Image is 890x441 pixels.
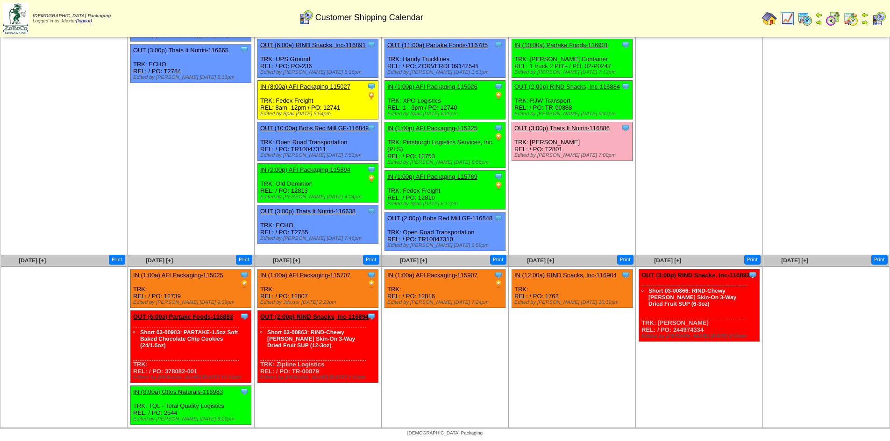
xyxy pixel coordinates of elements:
[236,255,252,265] button: Print
[76,19,92,24] a: (logout)
[258,164,378,203] div: TRK: Old Dominion REL: / PO: 12813
[514,300,632,305] div: Edited by [PERSON_NAME] [DATE] 10:19pm
[385,81,506,119] div: TRK: XPO Logistics REL: 1 - 3pm / PO: 12740
[385,39,506,78] div: TRK: Handy Trucklines REL: / PO: ZORVERDE091425-B
[315,13,423,22] span: Customer Shipping Calendar
[3,3,28,34] img: zoroco-logo-small.webp
[131,269,251,308] div: TRK: REL: / PO: 12739
[494,123,503,133] img: Tooltip
[367,174,376,183] img: PO
[797,11,812,26] img: calendarprod.gif
[514,83,620,90] a: OUT (2:00p) RIND Snacks, Inc-116884
[494,213,503,223] img: Tooltip
[512,81,633,119] div: TRK: RJW Transport REL: / PO: TR-00888
[240,45,249,54] img: Tooltip
[258,205,378,244] div: TRK: ECHO REL: / PO: T2755
[133,300,251,305] div: Edited by [PERSON_NAME] [DATE] 9:39pm
[514,153,632,158] div: Edited by [PERSON_NAME] [DATE] 7:09pm
[19,257,46,264] a: [DATE] [+]
[781,257,808,264] a: [DATE] [+]
[260,70,378,75] div: Edited by [PERSON_NAME] [DATE] 6:36pm
[527,257,554,264] a: [DATE] [+]
[367,91,376,100] img: PO
[240,280,249,289] img: PO
[260,236,378,241] div: Edited by [PERSON_NAME] [DATE] 7:46pm
[744,255,761,265] button: Print
[367,206,376,216] img: Tooltip
[871,255,888,265] button: Print
[400,257,427,264] span: [DATE] [+]
[385,122,506,168] div: TRK: Pittsburgh Logistics Services, Inc. (PLS) REL: / PO: 12753
[387,160,505,165] div: Edited by [PERSON_NAME] [DATE] 5:56pm
[131,44,251,83] div: TRK: ECHO REL: / PO: T2784
[260,300,378,305] div: Edited by Jdexter [DATE] 2:29pm
[385,269,506,308] div: TRK: REL: / PO: 12816
[648,287,736,307] a: Short 03-00866: RIND-Chewy [PERSON_NAME] Skin-On 3-Way Dried Fruit SUP (6-3oz)
[621,123,630,133] img: Tooltip
[387,83,477,90] a: IN (1:00p) AFI Packaging-115026
[131,311,251,383] div: TRK: REL: / PO: 378082-001
[260,42,366,49] a: OUT (6:00a) RIND Snacks, Inc-116891
[367,312,376,321] img: Tooltip
[641,272,750,279] a: OUT (3:00p) RIND Snacks, Inc-116893
[387,125,477,132] a: IN (1:00p) AFI Packaging-115325
[514,70,632,75] div: Edited by [PERSON_NAME] [DATE] 7:12pm
[363,255,379,265] button: Print
[494,82,503,91] img: Tooltip
[260,125,369,132] a: OUT (10:00a) Bobs Red Mill GF-116849
[240,270,249,280] img: Tooltip
[260,83,350,90] a: IN (8:00a) AFI Packaging-115027
[240,312,249,321] img: Tooltip
[494,280,503,289] img: PO
[514,272,617,279] a: IN (12:00a) RIND Snacks, Inc-116904
[621,82,630,91] img: Tooltip
[815,19,823,26] img: arrowright.gif
[146,257,173,264] span: [DATE] [+]
[260,313,369,320] a: OUT (2:00p) RIND Snacks, Inc-116894
[260,153,378,158] div: Edited by [PERSON_NAME] [DATE] 7:53pm
[258,311,378,383] div: TRK: Zipline Logistics REL: / PO: TR-00879
[140,329,238,349] a: Short 03-00903: PARTAKE-1.5oz Soft Baked Chocolate Chip Cookies (24/1.5oz)
[861,11,869,19] img: arrowleft.gif
[514,111,632,117] div: Edited by [PERSON_NAME] [DATE] 6:47pm
[387,243,505,248] div: Edited by [PERSON_NAME] [DATE] 3:59pm
[260,208,356,215] a: OUT (3:00p) Thats It Nutriti-116638
[267,329,355,349] a: Short 03-00863: RIND-Chewy [PERSON_NAME] Skin-On 3-Way Dried Fruit SUP (12-3oz)
[654,257,681,264] a: [DATE] [+]
[33,14,111,19] span: [DEMOGRAPHIC_DATA] Packaging
[617,255,634,265] button: Print
[387,173,477,180] a: IN (1:00p) AFI Packaging-115769
[109,255,125,265] button: Print
[131,386,251,425] div: TRK: TQL - Total Quality Logistics REL: / PO: 2544
[367,40,376,49] img: Tooltip
[494,181,503,190] img: PO
[133,75,251,80] div: Edited by [PERSON_NAME] [DATE] 5:11pm
[494,133,503,142] img: PO
[843,11,858,26] img: calendarinout.gif
[494,40,503,49] img: Tooltip
[133,47,228,54] a: OUT (3:00p) Thats It Nutriti-116665
[861,19,869,26] img: arrowright.gif
[621,40,630,49] img: Tooltip
[133,375,251,380] div: Edited by [PERSON_NAME] [DATE] 12:00am
[367,165,376,174] img: Tooltip
[639,269,760,342] div: TRK: [PERSON_NAME] REL: / PO: 244974334
[748,270,757,280] img: Tooltip
[387,42,488,49] a: OUT (11:00a) Partake Foods-116785
[367,123,376,133] img: Tooltip
[385,171,506,210] div: TRK: Fedex Freight REL: / PO: 12810
[641,333,759,339] div: Edited by [PERSON_NAME] [DATE] 2:00pm
[762,11,777,26] img: home.gif
[514,125,610,132] a: OUT (3:00p) Thats It Nutriti-116886
[385,212,506,251] div: TRK: Open Road Transportation REL: / PO: TR10047310
[512,39,633,78] div: TRK: [PERSON_NAME] Container REL: 1 truck 2 PO's / PO: 02-P0247
[299,10,313,25] img: calendarcustomer.gif
[133,416,251,422] div: Edited by [PERSON_NAME] [DATE] 6:29pm
[621,270,630,280] img: Tooltip
[133,272,223,279] a: IN (1:00a) AFI Packaging-115025
[494,91,503,100] img: PO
